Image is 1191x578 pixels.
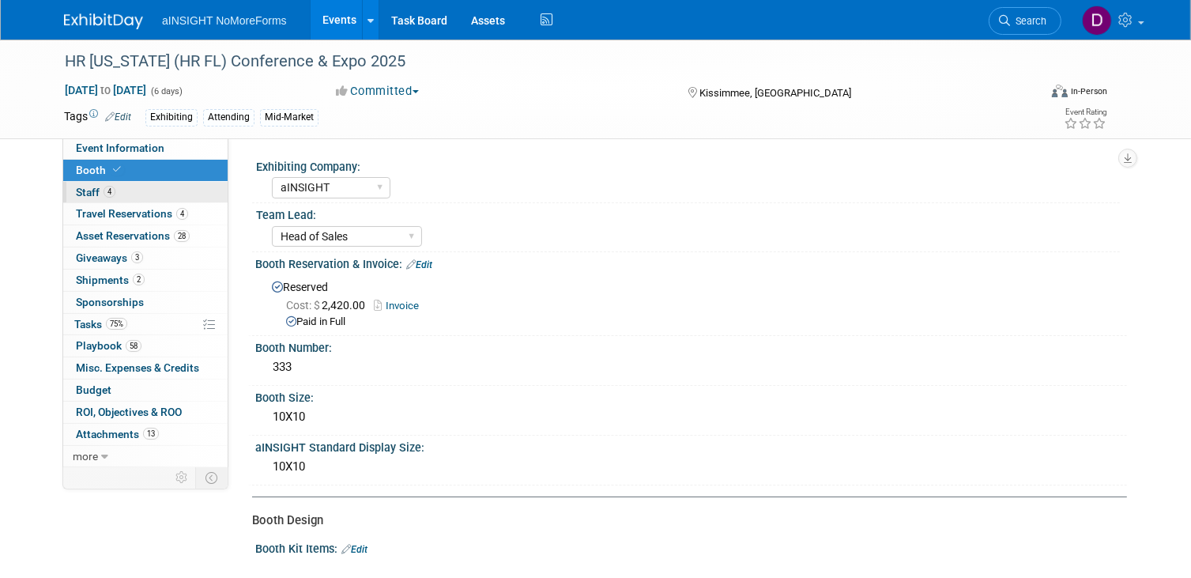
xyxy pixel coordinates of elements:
[1010,15,1046,27] span: Search
[98,84,113,96] span: to
[105,111,131,123] a: Edit
[252,512,1115,529] div: Booth Design
[63,424,228,445] a: Attachments13
[260,109,318,126] div: Mid-Market
[255,336,1127,356] div: Booth Number:
[255,252,1127,273] div: Booth Reservation & Invoice:
[168,467,196,488] td: Personalize Event Tab Strip
[126,340,141,352] span: 58
[63,446,228,467] a: more
[131,251,143,263] span: 3
[76,251,143,264] span: Giveaways
[331,83,425,100] button: Committed
[76,164,124,176] span: Booth
[106,318,127,330] span: 75%
[267,455,1115,479] div: 10X10
[203,109,254,126] div: Attending
[341,544,367,555] a: Edit
[63,335,228,357] a: Playbook58
[63,203,228,225] a: Travel Reservations4
[374,300,427,312] a: Invoice
[162,14,287,27] span: aINSIGHT NoMoreForms
[133,274,145,285] span: 2
[143,428,159,440] span: 13
[63,292,228,313] a: Sponsorships
[63,225,228,247] a: Asset Reservations28
[76,296,144,308] span: Sponsorships
[145,109,198,126] div: Exhibiting
[63,138,228,159] a: Event Information
[267,405,1115,429] div: 10X10
[255,436,1127,455] div: aINSIGHT Standard Display Size:
[64,108,131,127] td: Tags
[700,87,852,99] span: Kissimmee, [GEOGRAPHIC_DATA]
[64,83,147,97] span: [DATE] [DATE]
[176,208,188,220] span: 4
[104,186,115,198] span: 4
[76,361,199,374] span: Misc. Expenses & Credits
[63,270,228,291] a: Shipments2
[76,406,182,418] span: ROI, Objectives & ROO
[76,186,115,198] span: Staff
[256,203,1120,223] div: Team Lead:
[63,182,228,203] a: Staff4
[286,315,1115,330] div: Paid in Full
[256,155,1120,175] div: Exhibiting Company:
[255,386,1127,406] div: Booth Size:
[1082,6,1112,36] img: Dae Kim
[267,275,1115,331] div: Reserved
[76,274,145,286] span: Shipments
[63,160,228,181] a: Booth
[63,380,228,401] a: Budget
[76,229,190,242] span: Asset Reservations
[73,450,98,463] span: more
[63,402,228,423] a: ROI, Objectives & ROO
[113,165,121,174] i: Booth reservation complete
[255,537,1127,557] div: Booth Kit Items:
[196,467,228,488] td: Toggle Event Tabs
[76,383,111,396] span: Budget
[1070,85,1107,97] div: In-Person
[286,299,371,312] span: 2,420.00
[174,230,190,242] span: 28
[989,7,1061,35] a: Search
[64,13,143,29] img: ExhibitDay
[63,314,228,335] a: Tasks75%
[286,299,322,312] span: Cost: $
[1064,108,1106,116] div: Event Rating
[149,86,183,96] span: (6 days)
[59,47,1019,76] div: HR [US_STATE] (HR FL) Conference & Expo 2025
[76,428,159,440] span: Attachments
[406,259,432,270] a: Edit
[74,318,127,331] span: Tasks
[953,82,1107,106] div: Event Format
[63,357,228,379] a: Misc. Expenses & Credits
[76,207,188,220] span: Travel Reservations
[267,355,1115,380] div: 333
[76,142,164,154] span: Event Information
[63,247,228,269] a: Giveaways3
[1052,85,1068,97] img: Format-Inperson.png
[76,339,141,352] span: Playbook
